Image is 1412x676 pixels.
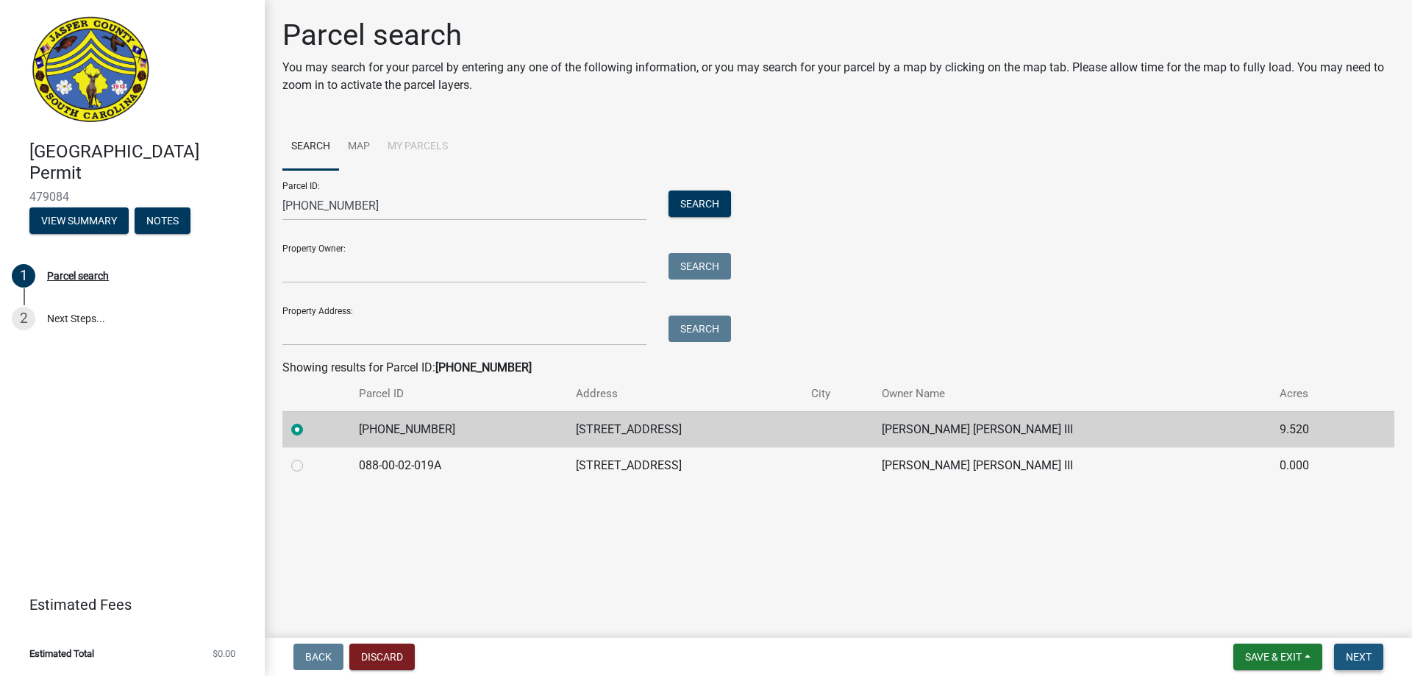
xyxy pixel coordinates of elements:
[1233,644,1322,670] button: Save & Exit
[435,360,532,374] strong: [PHONE_NUMBER]
[873,411,1271,447] td: [PERSON_NAME] [PERSON_NAME] III
[213,649,235,658] span: $0.00
[282,18,1394,53] h1: Parcel search
[339,124,379,171] a: Map
[29,15,152,126] img: Jasper County, South Carolina
[873,447,1271,483] td: [PERSON_NAME] [PERSON_NAME] III
[282,124,339,171] a: Search
[135,207,190,234] button: Notes
[567,411,802,447] td: [STREET_ADDRESS]
[873,377,1271,411] th: Owner Name
[29,190,235,204] span: 479084
[12,307,35,330] div: 2
[349,644,415,670] button: Discard
[47,271,109,281] div: Parcel search
[293,644,343,670] button: Back
[802,377,872,411] th: City
[1334,644,1383,670] button: Next
[1245,651,1302,663] span: Save & Exit
[29,207,129,234] button: View Summary
[135,216,190,227] wm-modal-confirm: Notes
[350,411,568,447] td: [PHONE_NUMBER]
[1346,651,1372,663] span: Next
[282,59,1394,94] p: You may search for your parcel by entering any one of the following information, or you may searc...
[1271,377,1361,411] th: Acres
[668,191,731,217] button: Search
[668,253,731,280] button: Search
[282,359,1394,377] div: Showing results for Parcel ID:
[29,216,129,227] wm-modal-confirm: Summary
[29,649,94,658] span: Estimated Total
[350,377,568,411] th: Parcel ID
[350,447,568,483] td: 088-00-02-019A
[567,447,802,483] td: [STREET_ADDRESS]
[305,651,332,663] span: Back
[29,141,253,184] h4: [GEOGRAPHIC_DATA] Permit
[1271,447,1361,483] td: 0.000
[12,264,35,288] div: 1
[1271,411,1361,447] td: 9.520
[567,377,802,411] th: Address
[668,316,731,342] button: Search
[12,590,241,619] a: Estimated Fees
